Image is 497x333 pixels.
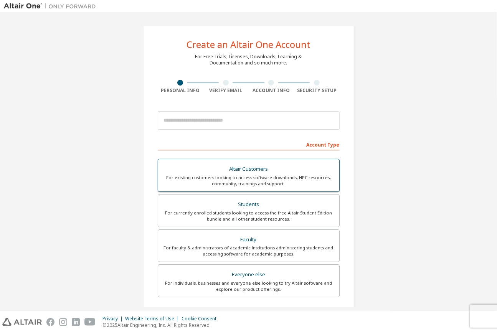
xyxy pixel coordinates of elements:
[203,87,249,94] div: Verify Email
[163,175,335,187] div: For existing customers looking to access software downloads, HPC resources, community, trainings ...
[163,199,335,210] div: Students
[163,234,335,245] div: Faculty
[163,280,335,292] div: For individuals, businesses and everyone else looking to try Altair software and explore our prod...
[187,40,310,49] div: Create an Altair One Account
[294,87,340,94] div: Security Setup
[163,269,335,280] div: Everyone else
[195,54,302,66] div: For Free Trials, Licenses, Downloads, Learning & Documentation and so much more.
[163,164,335,175] div: Altair Customers
[72,318,80,326] img: linkedin.svg
[125,316,182,322] div: Website Terms of Use
[46,318,54,326] img: facebook.svg
[84,318,96,326] img: youtube.svg
[163,210,335,222] div: For currently enrolled students looking to access the free Altair Student Edition bundle and all ...
[163,245,335,257] div: For faculty & administrators of academic institutions administering students and accessing softwa...
[158,87,203,94] div: Personal Info
[249,87,294,94] div: Account Info
[182,316,221,322] div: Cookie Consent
[102,322,221,328] p: © 2025 Altair Engineering, Inc. All Rights Reserved.
[59,318,67,326] img: instagram.svg
[102,316,125,322] div: Privacy
[158,138,340,150] div: Account Type
[4,2,100,10] img: Altair One
[2,318,42,326] img: altair_logo.svg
